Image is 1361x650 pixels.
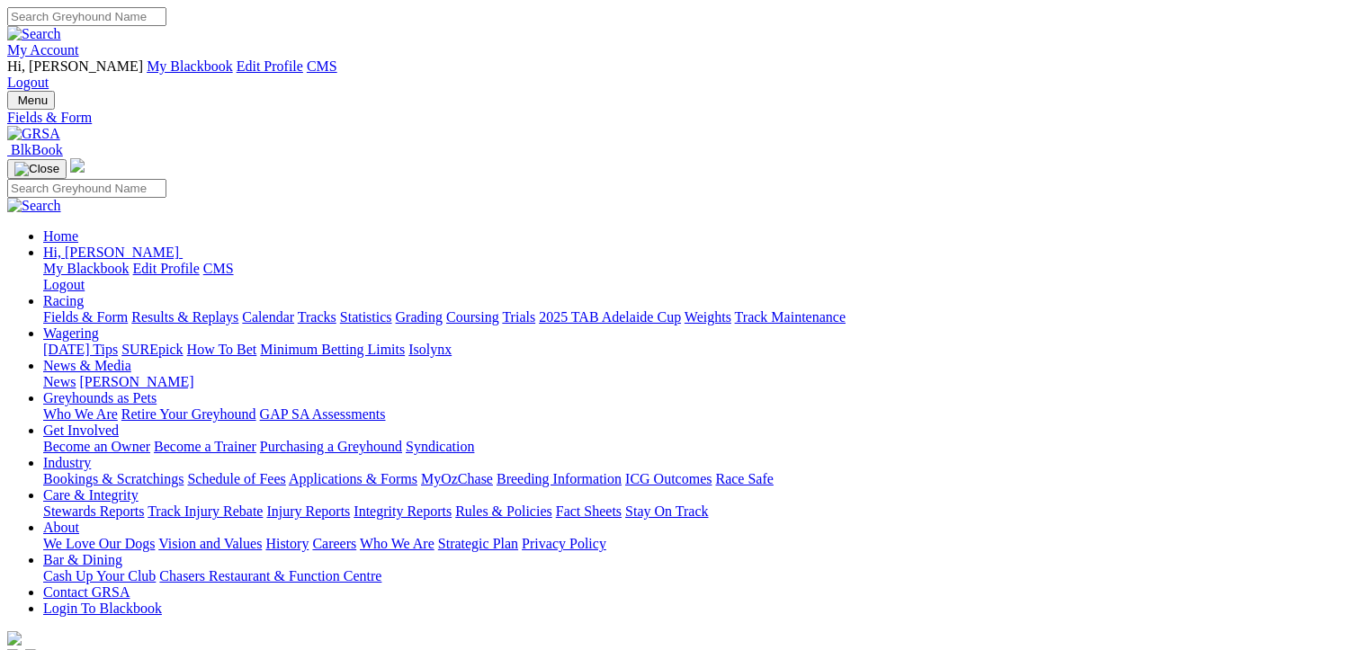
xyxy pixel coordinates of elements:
[11,142,63,157] span: BlkBook
[539,309,681,325] a: 2025 TAB Adelaide Cup
[43,374,1354,390] div: News & Media
[43,536,155,551] a: We Love Our Dogs
[70,158,85,173] img: logo-grsa-white.png
[154,439,256,454] a: Become a Trainer
[43,439,150,454] a: Become an Owner
[625,503,708,519] a: Stay On Track
[685,309,731,325] a: Weights
[133,261,200,276] a: Edit Profile
[7,631,22,646] img: logo-grsa-white.png
[187,471,285,486] a: Schedule of Fees
[242,309,294,325] a: Calendar
[307,58,337,74] a: CMS
[158,536,262,551] a: Vision and Values
[121,342,183,357] a: SUREpick
[43,520,79,535] a: About
[312,536,356,551] a: Careers
[406,439,474,454] a: Syndication
[43,406,1354,423] div: Greyhounds as Pets
[43,568,1354,584] div: Bar & Dining
[147,58,233,74] a: My Blackbook
[556,503,622,519] a: Fact Sheets
[43,277,85,292] a: Logout
[43,439,1354,455] div: Get Involved
[43,487,139,503] a: Care & Integrity
[43,325,99,341] a: Wagering
[7,179,166,198] input: Search
[7,58,1354,91] div: My Account
[7,58,143,74] span: Hi, [PERSON_NAME]
[43,342,118,357] a: [DATE] Tips
[7,159,67,179] button: Toggle navigation
[7,26,61,42] img: Search
[7,110,1354,126] a: Fields & Form
[266,503,350,519] a: Injury Reports
[43,471,184,486] a: Bookings & Scratchings
[14,162,59,176] img: Close
[131,309,238,325] a: Results & Replays
[43,228,78,244] a: Home
[43,601,162,616] a: Login To Blackbook
[43,245,183,260] a: Hi, [PERSON_NAME]
[43,309,1354,325] div: Racing
[237,58,303,74] a: Edit Profile
[43,455,91,470] a: Industry
[43,261,130,276] a: My Blackbook
[7,91,55,110] button: Toggle navigation
[43,503,1354,520] div: Care & Integrity
[502,309,535,325] a: Trials
[289,471,417,486] a: Applications & Forms
[43,568,156,583] a: Cash Up Your Club
[43,309,128,325] a: Fields & Form
[43,245,179,260] span: Hi, [PERSON_NAME]
[7,126,60,142] img: GRSA
[438,536,518,551] a: Strategic Plan
[43,390,157,405] a: Greyhounds as Pets
[265,536,309,551] a: History
[43,406,118,422] a: Who We Are
[446,309,499,325] a: Coursing
[340,309,392,325] a: Statistics
[203,261,234,276] a: CMS
[187,342,257,357] a: How To Bet
[43,358,131,373] a: News & Media
[7,42,79,58] a: My Account
[396,309,443,325] a: Grading
[260,342,405,357] a: Minimum Betting Limits
[421,471,493,486] a: MyOzChase
[43,552,122,567] a: Bar & Dining
[43,293,84,308] a: Racing
[7,142,63,157] a: BlkBook
[360,536,434,551] a: Who We Are
[121,406,256,422] a: Retire Your Greyhound
[7,75,49,90] a: Logout
[298,309,336,325] a: Tracks
[43,536,1354,552] div: About
[7,7,166,26] input: Search
[79,374,193,389] a: [PERSON_NAME]
[715,471,773,486] a: Race Safe
[522,536,606,551] a: Privacy Policy
[18,93,48,107] span: Menu
[408,342,452,357] a: Isolynx
[497,471,622,486] a: Breeding Information
[43,342,1354,358] div: Wagering
[43,584,130,600] a: Contact GRSA
[43,374,76,389] a: News
[354,503,452,519] a: Integrity Reports
[43,503,144,519] a: Stewards Reports
[260,439,402,454] a: Purchasing a Greyhound
[260,406,386,422] a: GAP SA Assessments
[159,568,381,583] a: Chasers Restaurant & Function Centre
[625,471,712,486] a: ICG Outcomes
[43,261,1354,293] div: Hi, [PERSON_NAME]
[43,423,119,438] a: Get Involved
[7,198,61,214] img: Search
[735,309,846,325] a: Track Maintenance
[43,471,1354,487] div: Industry
[148,503,263,519] a: Track Injury Rebate
[455,503,552,519] a: Rules & Policies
